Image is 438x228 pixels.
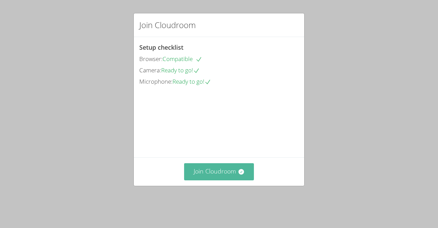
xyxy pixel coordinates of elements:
span: Browser: [139,55,163,63]
span: Compatible [163,55,202,63]
span: Microphone: [139,77,172,85]
span: Setup checklist [139,43,183,51]
button: Join Cloudroom [184,163,254,180]
span: Camera: [139,66,161,74]
h2: Join Cloudroom [139,19,196,31]
span: Ready to go! [172,77,211,85]
span: Ready to go! [161,66,200,74]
